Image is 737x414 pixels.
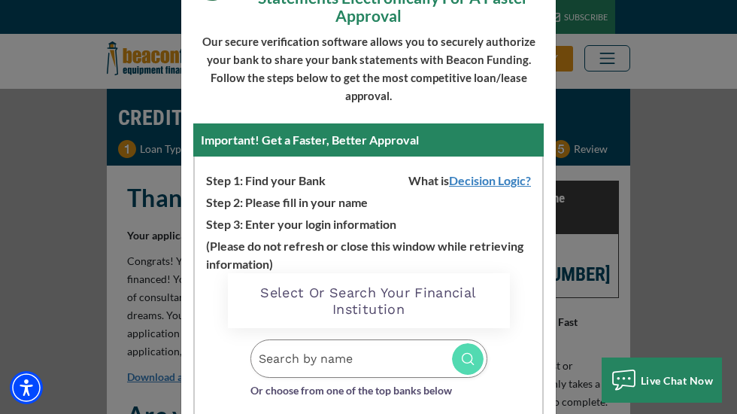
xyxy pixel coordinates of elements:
[397,168,542,190] span: What is
[641,374,714,387] span: Live Chat Now
[193,32,544,105] p: Our secure verification software allows you to securely authorize your bank to share your bank st...
[10,371,43,404] div: Accessibility Menu
[195,233,542,273] p: (Please do not refresh or close this window while retrieving information)
[195,212,542,233] p: Step 3: Enter your login information
[193,123,544,157] div: Important! Get a Faster, Better Approval
[449,173,542,187] a: Decision Logic?
[243,285,495,317] h2: Select Or Search Your Financial Institution
[250,378,487,400] p: Or choose from one of the top banks below
[602,358,722,403] button: Live Chat Now
[195,168,326,190] span: Step 1: Find your Bank
[195,190,542,212] p: Step 2: Please fill in your name
[250,339,487,378] input: Search by name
